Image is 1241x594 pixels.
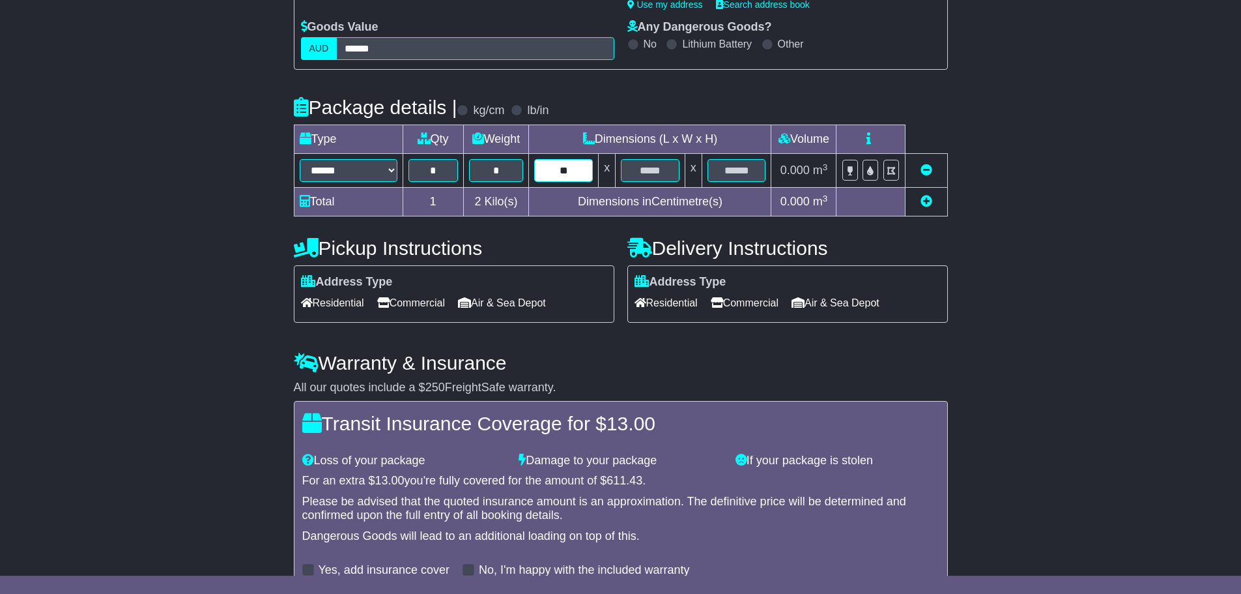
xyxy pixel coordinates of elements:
[627,237,948,259] h4: Delivery Instructions
[644,38,657,50] label: No
[792,293,879,313] span: Air & Sea Depot
[823,194,828,203] sup: 3
[771,125,836,154] td: Volume
[377,293,445,313] span: Commercial
[685,154,702,188] td: x
[920,164,932,177] a: Remove this item
[527,104,549,118] label: lb/in
[425,381,445,394] span: 250
[302,413,939,434] h4: Transit Insurance Coverage for $
[627,20,772,35] label: Any Dangerous Goods?
[296,454,513,468] div: Loss of your package
[606,474,642,487] span: 611.43
[294,125,403,154] td: Type
[813,164,828,177] span: m
[920,195,932,208] a: Add new item
[813,195,828,208] span: m
[294,188,403,216] td: Total
[711,293,778,313] span: Commercial
[479,563,690,578] label: No, I'm happy with the included warranty
[375,474,405,487] span: 13.00
[635,293,698,313] span: Residential
[474,195,481,208] span: 2
[403,188,463,216] td: 1
[302,495,939,523] div: Please be advised that the quoted insurance amount is an approximation. The definitive price will...
[302,529,939,544] div: Dangerous Goods will lead to an additional loading on top of this.
[473,104,504,118] label: kg/cm
[778,38,804,50] label: Other
[302,474,939,488] div: For an extra $ you're fully covered for the amount of $ .
[294,237,614,259] h4: Pickup Instructions
[780,195,810,208] span: 0.000
[301,275,393,290] label: Address Type
[823,162,828,172] sup: 3
[512,454,729,468] div: Damage to your package
[529,188,771,216] td: Dimensions in Centimetre(s)
[458,293,546,313] span: Air & Sea Depot
[780,164,810,177] span: 0.000
[463,188,529,216] td: Kilo(s)
[529,125,771,154] td: Dimensions (L x W x H)
[301,20,378,35] label: Goods Value
[682,38,752,50] label: Lithium Battery
[606,413,655,434] span: 13.00
[301,37,337,60] label: AUD
[729,454,946,468] div: If your package is stolen
[463,125,529,154] td: Weight
[635,275,726,290] label: Address Type
[319,563,449,578] label: Yes, add insurance cover
[403,125,463,154] td: Qty
[301,293,364,313] span: Residential
[294,381,948,395] div: All our quotes include a $ FreightSafe warranty.
[599,154,616,188] td: x
[294,352,948,374] h4: Warranty & Insurance
[294,97,457,118] h4: Package details |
